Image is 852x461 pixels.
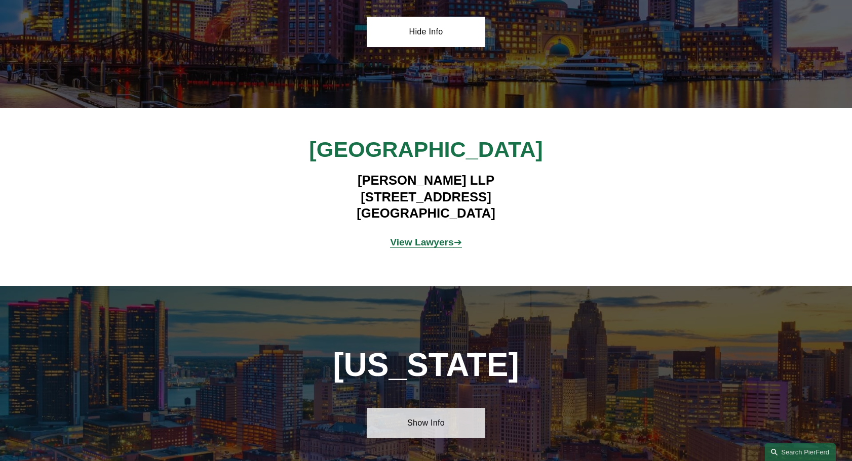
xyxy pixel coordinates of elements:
[390,237,462,247] span: ➔
[390,237,462,247] a: View Lawyers➔
[308,347,545,384] h1: [US_STATE]
[278,172,573,221] h4: [PERSON_NAME] LLP [STREET_ADDRESS] [GEOGRAPHIC_DATA]
[390,237,454,247] strong: View Lawyers
[367,408,485,438] a: Show Info
[765,443,836,461] a: Search this site
[367,17,485,47] a: Hide Info
[309,137,543,161] span: [GEOGRAPHIC_DATA]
